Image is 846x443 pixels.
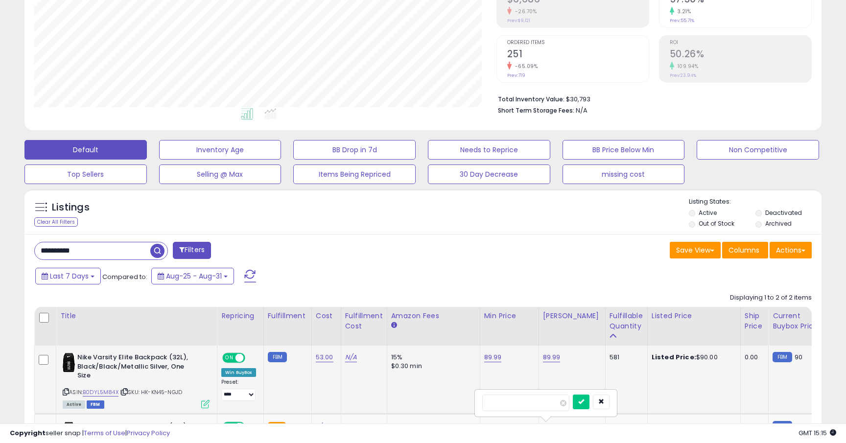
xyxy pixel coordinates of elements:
small: Amazon Fees. [391,321,397,330]
span: Last 7 Days [50,271,89,281]
div: 581 [610,353,640,362]
b: Listed Price: [652,352,696,362]
div: Current Buybox Price [773,311,823,331]
button: Selling @ Max [159,164,282,184]
button: Needs to Reprice [428,140,550,160]
div: 0.00 [745,353,761,362]
button: Non Competitive [697,140,819,160]
span: 90 [795,352,802,362]
label: Active [699,209,717,217]
small: Prev: $9,121 [507,18,530,23]
label: Archived [765,219,792,228]
div: Cost [316,311,337,321]
h5: Listings [52,201,90,214]
small: Prev: 55.71% [670,18,694,23]
small: -26.70% [512,8,537,15]
a: B0DYL5M84X [83,388,118,396]
p: Listing States: [689,197,821,207]
div: Fulfillment Cost [345,311,383,331]
div: [PERSON_NAME] [543,311,601,321]
span: All listings currently available for purchase on Amazon [63,400,85,409]
h2: 251 [507,48,649,62]
small: Prev: 719 [507,72,525,78]
span: ROI [670,40,811,46]
div: Displaying 1 to 2 of 2 items [730,293,812,303]
label: Deactivated [765,209,802,217]
div: Min Price [484,311,535,321]
button: Last 7 Days [35,268,101,284]
button: Inventory Age [159,140,282,160]
strong: Copyright [10,428,46,438]
div: Preset: [221,379,256,401]
small: 109.94% [674,63,699,70]
li: $30,793 [498,93,804,104]
div: ASIN: [63,353,210,407]
div: $90.00 [652,353,733,362]
button: 30 Day Decrease [428,164,550,184]
button: Columns [722,242,768,258]
span: Compared to: [102,272,147,281]
a: Privacy Policy [127,428,170,438]
div: Clear All Filters [34,217,78,227]
div: Listed Price [652,311,736,321]
button: Top Sellers [24,164,147,184]
div: $0.30 min [391,362,472,371]
a: 89.99 [543,352,561,362]
button: Filters [173,242,211,259]
small: FBM [268,352,287,362]
small: 3.21% [674,8,691,15]
span: Ordered Items [507,40,649,46]
button: Actions [770,242,812,258]
span: ON [223,354,235,362]
a: N/A [345,352,357,362]
span: | SKU: HK-KN45-NGJD [120,388,182,396]
div: Amazon Fees [391,311,476,321]
span: OFF [244,354,259,362]
div: Win BuyBox [221,368,256,377]
div: Fulfillable Quantity [610,311,643,331]
a: Terms of Use [84,428,125,438]
button: BB Price Below Min [563,140,685,160]
button: BB Drop in 7d [293,140,416,160]
span: 2025-09-8 15:15 GMT [799,428,836,438]
h2: 50.26% [670,48,811,62]
button: Aug-25 - Aug-31 [151,268,234,284]
div: Title [60,311,213,321]
label: Out of Stock [699,219,734,228]
b: Nike Varsity Elite Backpack (32L), Black/Black/Metallic Silver, One Size [77,353,196,383]
a: 53.00 [316,352,333,362]
b: Total Inventory Value: [498,95,564,103]
div: Fulfillment [268,311,307,321]
small: Prev: 23.94% [670,72,696,78]
small: FBM [773,352,792,362]
div: 15% [391,353,472,362]
button: Default [24,140,147,160]
button: missing cost [563,164,685,184]
div: Repricing [221,311,259,321]
span: Aug-25 - Aug-31 [166,271,222,281]
a: 89.99 [484,352,502,362]
small: -65.09% [512,63,538,70]
span: N/A [576,106,587,115]
b: Short Term Storage Fees: [498,106,574,115]
div: Ship Price [745,311,764,331]
button: Save View [670,242,721,258]
img: 31tbBEhpMnL._SL40_.jpg [63,353,75,373]
div: seller snap | | [10,429,170,438]
span: FBM [87,400,104,409]
button: Items Being Repriced [293,164,416,184]
span: Columns [728,245,759,255]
